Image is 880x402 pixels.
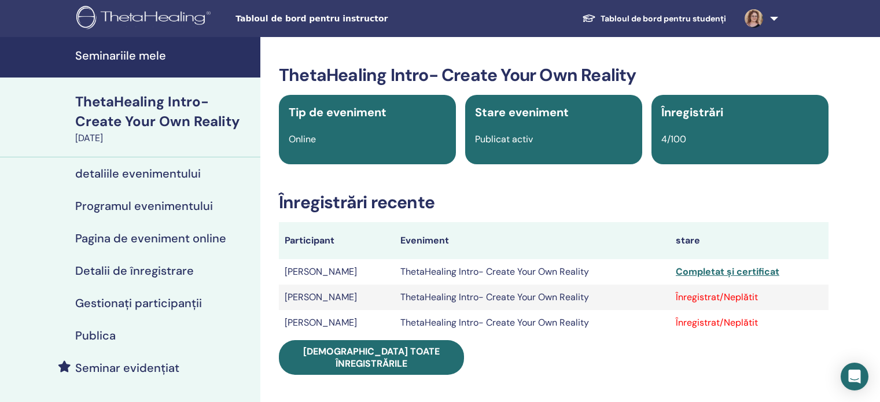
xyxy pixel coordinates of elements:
div: Open Intercom Messenger [841,363,868,390]
th: Participant [279,222,395,259]
h4: Seminariile mele [75,49,253,62]
img: graduation-cap-white.svg [582,13,596,23]
h4: Gestionați participanții [75,296,202,310]
span: Tip de eveniment [289,105,386,120]
a: ThetaHealing Intro- Create Your Own Reality[DATE] [68,92,260,145]
th: Eveniment [395,222,670,259]
td: ThetaHealing Intro- Create Your Own Reality [395,259,670,285]
img: default.jpg [745,9,763,28]
h4: Programul evenimentului [75,199,213,213]
span: Online [289,133,316,145]
h4: Pagina de eveniment online [75,231,226,245]
span: [DEMOGRAPHIC_DATA] toate înregistrările [303,345,440,370]
span: 4/100 [661,133,686,145]
span: Stare eveniment [475,105,569,120]
div: Înregistrat/Neplătit [676,290,823,304]
div: Înregistrat/Neplătit [676,316,823,330]
span: Tabloul de bord pentru instructor [235,13,409,25]
a: Tabloul de bord pentru studenți [573,8,735,29]
span: Publicat activ [475,133,533,145]
div: Completat și certificat [676,265,823,279]
h4: Publica [75,329,116,342]
td: ThetaHealing Intro- Create Your Own Reality [395,310,670,335]
span: Înregistrări [661,105,723,120]
td: [PERSON_NAME] [279,310,395,335]
h3: Înregistrări recente [279,192,829,213]
img: logo.png [76,6,215,32]
div: ThetaHealing Intro- Create Your Own Reality [75,92,253,131]
h4: Detalii de înregistrare [75,264,194,278]
a: [DEMOGRAPHIC_DATA] toate înregistrările [279,340,464,375]
h3: ThetaHealing Intro- Create Your Own Reality [279,65,829,86]
div: [DATE] [75,131,253,145]
th: stare [670,222,829,259]
td: [PERSON_NAME] [279,285,395,310]
td: ThetaHealing Intro- Create Your Own Reality [395,285,670,310]
h4: Seminar evidențiat [75,361,179,375]
h4: detaliile evenimentului [75,167,201,180]
td: [PERSON_NAME] [279,259,395,285]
